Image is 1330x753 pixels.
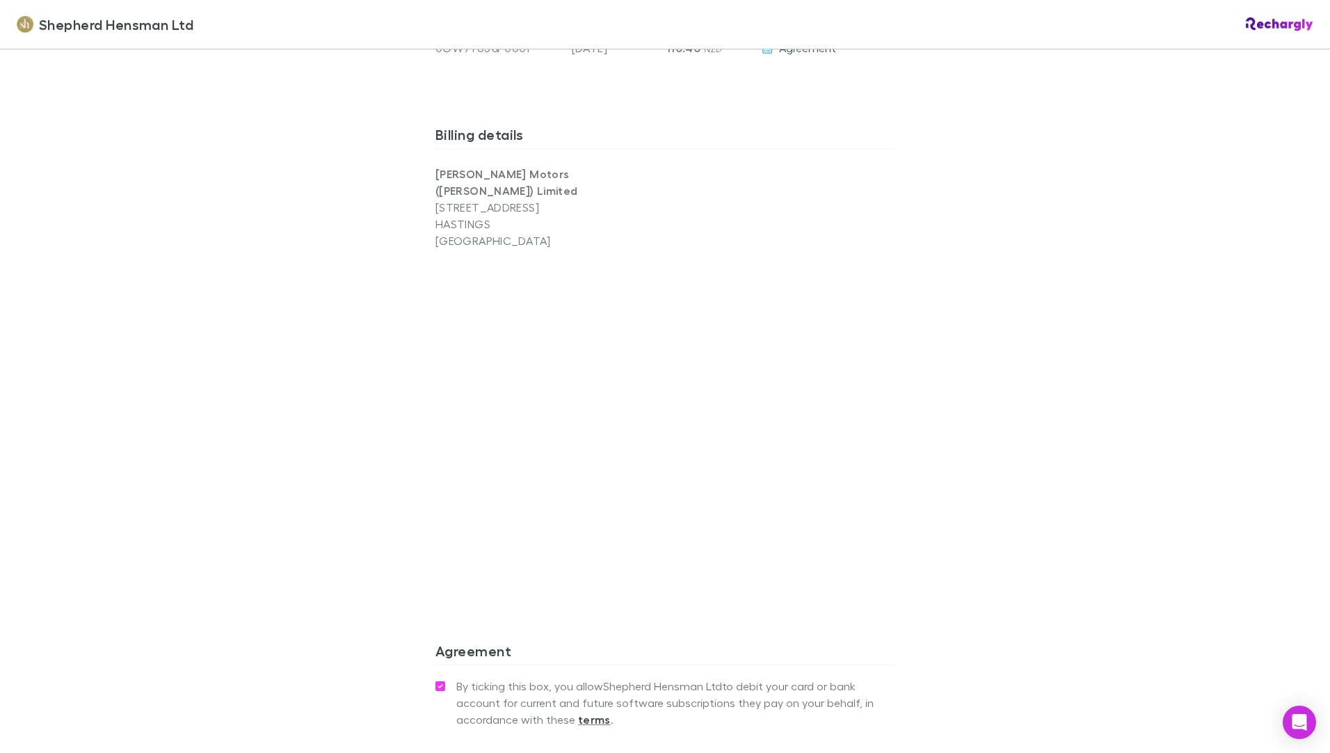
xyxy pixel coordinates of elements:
p: HASTINGS [435,216,665,232]
span: Shepherd Hensman Ltd [39,14,193,35]
p: [STREET_ADDRESS] [435,199,665,216]
img: Shepherd Hensman Ltd's Logo [17,16,33,33]
h3: Agreement [435,642,895,665]
img: Rechargly Logo [1246,17,1313,31]
p: [GEOGRAPHIC_DATA] [435,232,665,249]
div: Open Intercom Messenger [1283,706,1316,739]
strong: terms [578,713,611,727]
iframe: Secure address input frame [433,257,897,578]
p: [PERSON_NAME] Motors ([PERSON_NAME]) Limited [435,166,665,199]
h3: Billing details [435,126,895,148]
span: By ticking this box, you allow Shepherd Hensman Ltd to debit your card or bank account for curren... [456,678,895,728]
